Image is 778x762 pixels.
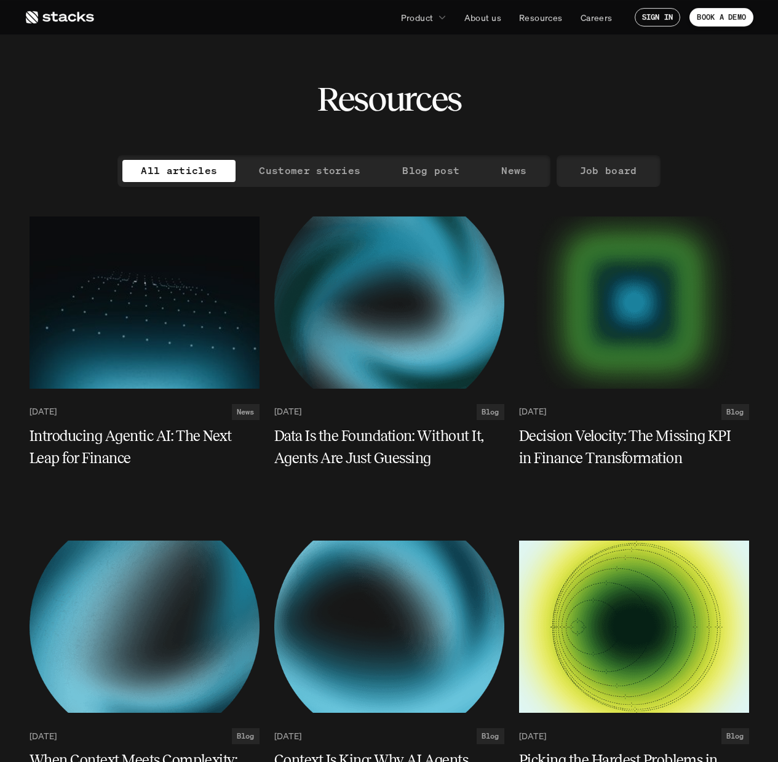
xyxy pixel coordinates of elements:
h5: Data Is the Foundation: Without It, Agents Are Just Guessing [274,425,490,469]
a: Blog post [384,160,478,182]
a: SIGN IN [635,8,681,26]
p: [DATE] [274,731,301,742]
p: All articles [141,162,217,180]
p: Blog post [402,162,459,180]
p: Job board [580,162,637,180]
a: [DATE]News [30,404,260,420]
h5: Introducing Agentic AI: The Next Leap for Finance [30,425,245,469]
p: [DATE] [30,731,57,742]
h2: Blog [482,408,499,416]
p: Careers [581,11,613,24]
a: Data Is the Foundation: Without It, Agents Are Just Guessing [274,425,504,469]
a: Privacy Policy [185,55,237,65]
p: [DATE] [30,407,57,417]
p: Resources [519,11,563,24]
h2: Resources [317,80,461,118]
h2: Blog [726,408,744,416]
a: Customer stories [240,160,379,182]
p: About us [464,11,501,24]
a: [DATE]Blog [30,728,260,744]
a: All articles [122,160,236,182]
p: Product [401,11,434,24]
p: BOOK A DEMO [697,13,746,22]
h2: News [237,408,255,416]
a: BOOK A DEMO [689,8,753,26]
h2: Blog [726,732,744,740]
h5: Decision Velocity: The Missing KPI in Finance Transformation [519,425,734,469]
p: [DATE] [519,407,546,417]
a: Careers [573,6,620,28]
a: Job board [562,160,656,182]
p: Customer stories [259,162,360,180]
a: Introducing Agentic AI: The Next Leap for Finance [30,425,260,469]
p: [DATE] [519,731,546,742]
h2: Blog [482,732,499,740]
p: [DATE] [274,407,301,417]
a: Decision Velocity: The Missing KPI in Finance Transformation [519,425,749,469]
p: News [501,162,526,180]
a: [DATE]Blog [519,728,749,744]
a: [DATE]Blog [274,728,504,744]
a: [DATE]Blog [519,404,749,420]
p: SIGN IN [642,13,673,22]
h2: Blog [237,732,255,740]
a: Resources [512,6,570,28]
a: About us [457,6,509,28]
a: News [483,160,545,182]
a: [DATE]Blog [274,404,504,420]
